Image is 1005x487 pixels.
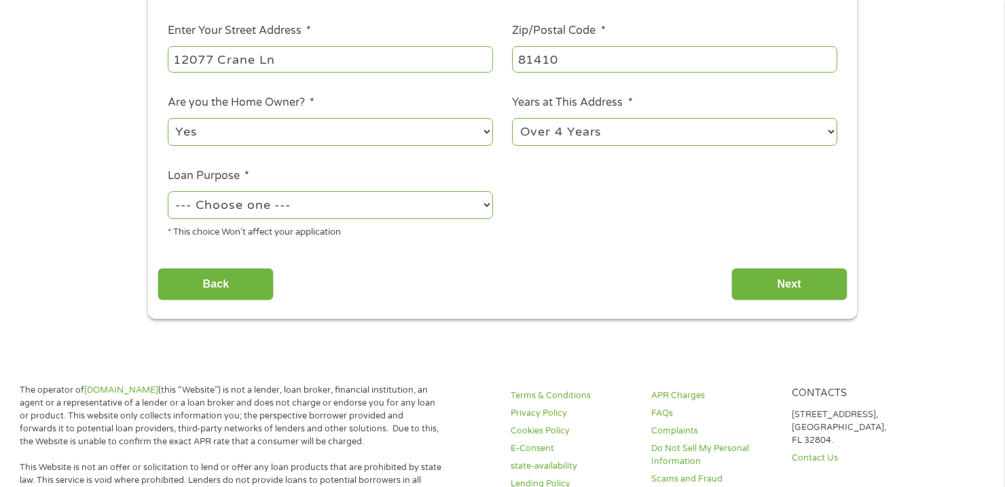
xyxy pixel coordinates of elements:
[168,46,493,72] input: 1 Main Street
[792,387,916,400] h4: Contacts
[651,442,775,468] a: Do Not Sell My Personal Information
[512,24,605,38] label: Zip/Postal Code
[20,384,441,448] p: The operator of (this “Website”) is not a lender, loan broker, financial institution, an agent or...
[651,389,775,402] a: APR Charges
[651,425,775,437] a: Complaints
[511,389,635,402] a: Terms & Conditions
[511,460,635,473] a: state-availability
[651,473,775,486] a: Scams and Fraud
[792,452,916,465] a: Contact Us
[651,407,775,420] a: FAQs
[512,96,632,110] label: Years at This Address
[511,442,635,455] a: E-Consent
[84,385,158,395] a: [DOMAIN_NAME]
[158,268,274,301] input: Back
[168,96,314,110] label: Are you the Home Owner?
[792,408,916,447] p: [STREET_ADDRESS], [GEOGRAPHIC_DATA], FL 32804.
[511,425,635,437] a: Cookies Policy
[731,268,847,301] input: Next
[168,221,493,239] div: * This choice Won’t affect your application
[511,407,635,420] a: Privacy Policy
[168,169,249,183] label: Loan Purpose
[168,24,311,38] label: Enter Your Street Address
